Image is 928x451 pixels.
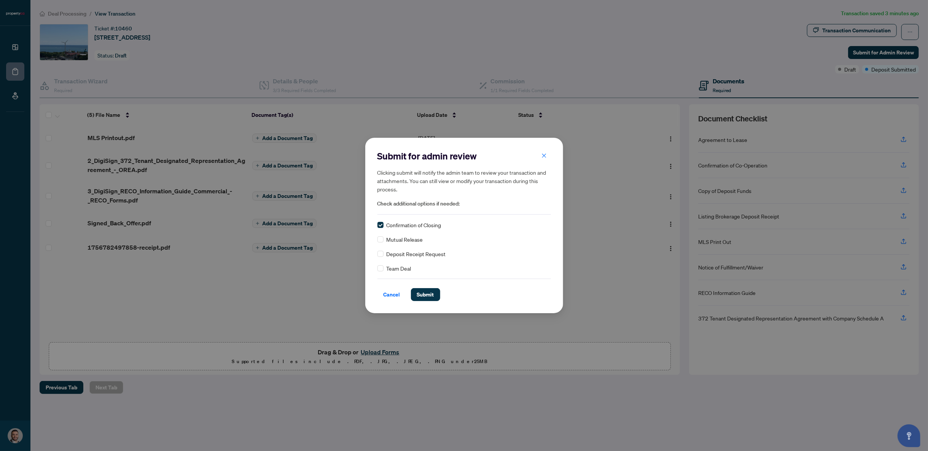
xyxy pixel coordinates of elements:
button: Cancel [377,288,406,301]
button: Open asap [898,424,920,447]
span: Deposit Receipt Request [387,250,446,258]
span: Cancel [384,288,400,301]
span: Submit [417,288,434,301]
span: Mutual Release [387,235,423,244]
span: Team Deal [387,264,411,273]
span: Confirmation of Closing [387,221,441,229]
span: close [541,153,547,158]
h5: Clicking submit will notify the admin team to review your transaction and attachments. You can st... [377,168,551,193]
h2: Submit for admin review [377,150,551,162]
button: Submit [411,288,440,301]
span: Check additional options if needed: [377,199,551,208]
